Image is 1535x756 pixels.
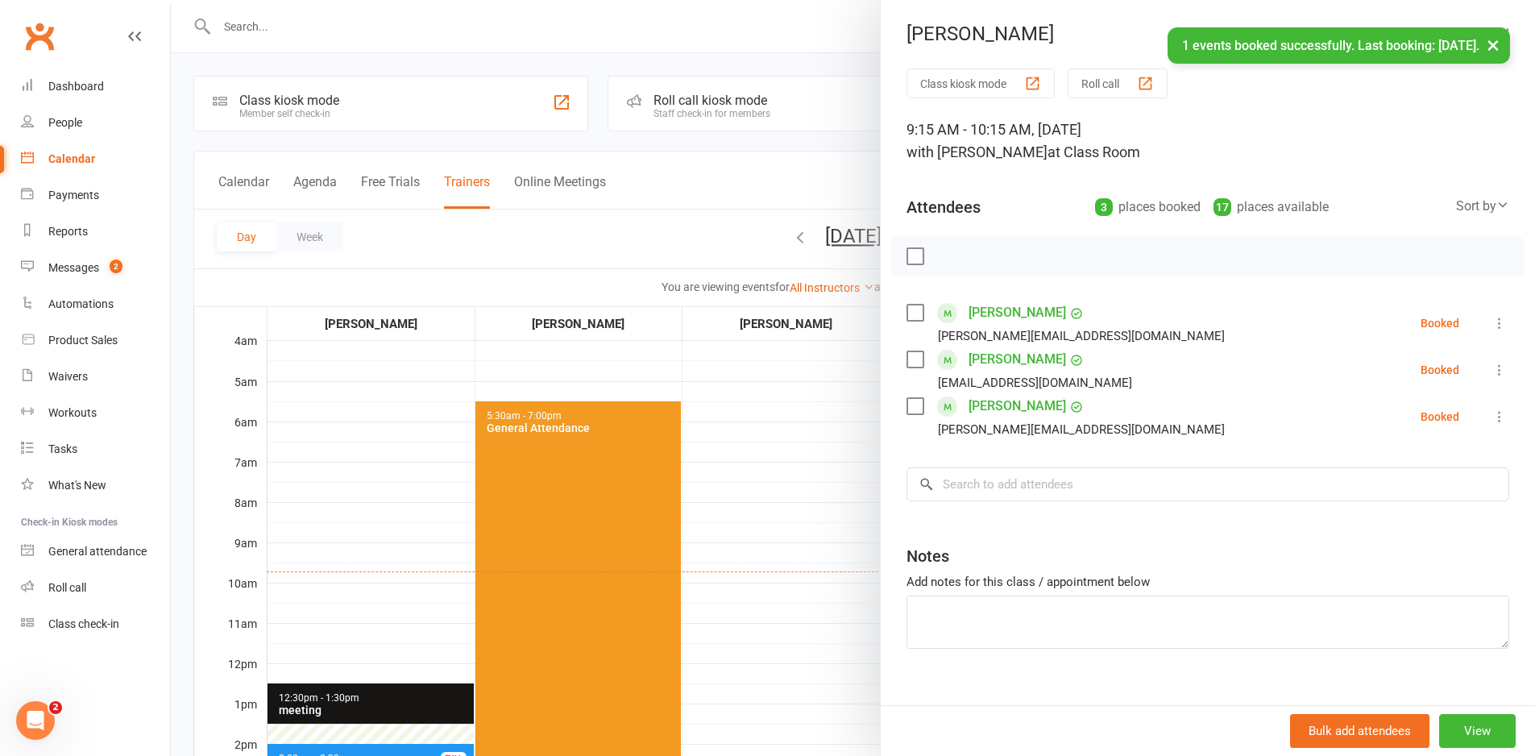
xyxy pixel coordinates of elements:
div: Dashboard [48,80,104,93]
div: Booked [1421,411,1459,422]
a: Tasks [21,431,170,467]
button: View [1439,714,1516,748]
div: Automations [48,297,114,310]
a: [PERSON_NAME] [969,393,1066,419]
div: [EMAIL_ADDRESS][DOMAIN_NAME] [938,372,1132,393]
a: People [21,105,170,141]
a: Roll call [21,570,170,606]
a: [PERSON_NAME] [969,347,1066,372]
div: 3 [1095,198,1113,216]
div: [PERSON_NAME][EMAIL_ADDRESS][DOMAIN_NAME] [938,326,1225,347]
span: at Class Room [1048,143,1140,160]
a: Reports [21,214,170,250]
button: Class kiosk mode [906,69,1055,98]
a: General attendance kiosk mode [21,534,170,570]
div: Messages [48,261,99,274]
a: Payments [21,177,170,214]
div: Workouts [48,406,97,419]
div: Product Sales [48,334,118,347]
a: [PERSON_NAME] [969,300,1066,326]
div: People [48,116,82,129]
div: Payments [48,189,99,201]
div: 17 [1213,198,1231,216]
span: 2 [49,701,62,714]
input: Search to add attendees [906,467,1509,501]
a: Automations [21,286,170,322]
div: [PERSON_NAME][EMAIL_ADDRESS][DOMAIN_NAME] [938,419,1225,440]
button: × [1479,27,1508,62]
div: Reports [48,225,88,238]
span: 2 [110,260,122,273]
a: What's New [21,467,170,504]
div: Class check-in [48,617,119,630]
div: places booked [1095,196,1201,218]
div: Roll call [48,581,86,594]
div: Waivers [48,370,88,383]
a: Product Sales [21,322,170,359]
div: General attendance [48,545,147,558]
div: places available [1213,196,1329,218]
div: What's New [48,479,106,492]
div: Add notes for this class / appointment below [906,572,1509,592]
a: Class kiosk mode [21,606,170,642]
span: with [PERSON_NAME] [906,143,1048,160]
a: Workouts [21,395,170,431]
div: Booked [1421,318,1459,329]
a: Calendar [21,141,170,177]
div: 9:15 AM - 10:15 AM, [DATE] [906,118,1509,164]
div: 1 events booked successfully. Last booking: [DATE]. [1168,27,1510,64]
a: Dashboard [21,69,170,105]
div: Notes [906,545,949,567]
div: [PERSON_NAME] [881,23,1535,45]
button: Roll call [1068,69,1168,98]
div: Attendees [906,196,981,218]
div: Booked [1421,364,1459,376]
div: Sort by [1456,196,1509,217]
iframe: Intercom live chat [16,701,55,740]
a: Waivers [21,359,170,395]
button: Bulk add attendees [1290,714,1429,748]
div: Calendar [48,152,95,165]
a: Messages 2 [21,250,170,286]
div: Tasks [48,442,77,455]
a: Clubworx [19,16,60,56]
